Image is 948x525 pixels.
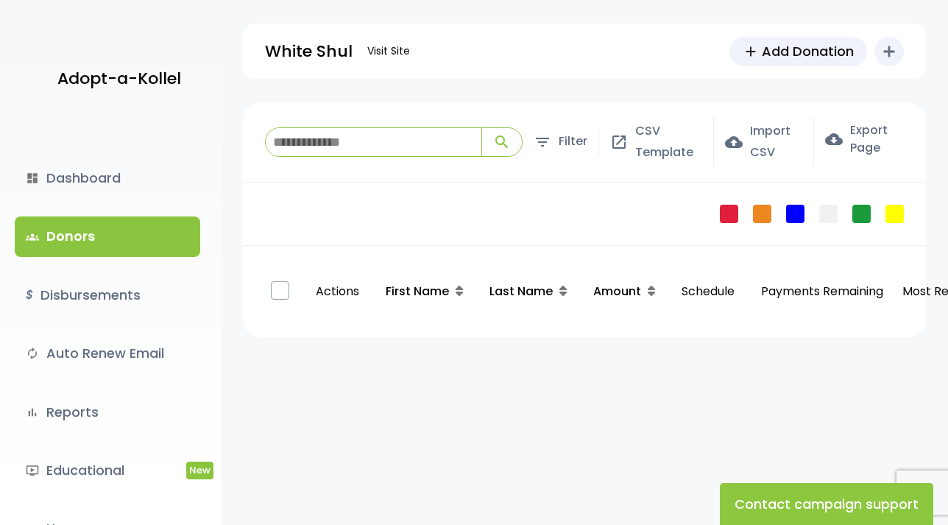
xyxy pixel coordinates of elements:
[534,133,551,151] span: filter_list
[593,283,641,300] span: Amount
[729,37,867,66] a: addAdd Donation
[308,267,367,317] p: Actions
[15,275,200,315] a: $Disbursements
[610,133,628,151] span: open_in_new
[15,392,200,432] a: bar_chartReports
[15,334,200,373] a: autorenewAuto Renew Email
[265,37,353,66] p: White Shul
[825,121,904,157] label: Export Page
[725,133,743,151] span: cloud_upload
[26,285,33,306] i: $
[50,43,181,114] a: Adopt-a-Kollel
[26,230,39,244] span: groups
[26,464,39,477] i: ondemand_video
[635,121,702,163] span: CSV Template
[720,483,933,525] button: Contact campaign support
[762,41,854,61] span: Add Donation
[874,37,904,66] button: add
[754,267,891,317] p: Payments Remaining
[26,347,39,360] i: autorenew
[674,267,742,317] p: Schedule
[493,133,511,151] span: search
[559,131,587,152] span: Filter
[880,43,898,60] i: add
[15,451,200,490] a: ondemand_videoEducationalNew
[26,406,39,419] i: bar_chart
[743,43,759,60] span: add
[360,37,417,66] a: Visit Site
[481,128,522,156] button: search
[15,216,200,256] a: groupsDonors
[825,130,843,148] span: cloud_download
[386,283,449,300] span: First Name
[26,172,39,185] i: dashboard
[489,283,553,300] span: Last Name
[186,462,213,479] span: New
[57,64,181,94] p: Adopt-a-Kollel
[750,121,802,163] span: Import CSV
[15,158,200,198] a: dashboardDashboard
